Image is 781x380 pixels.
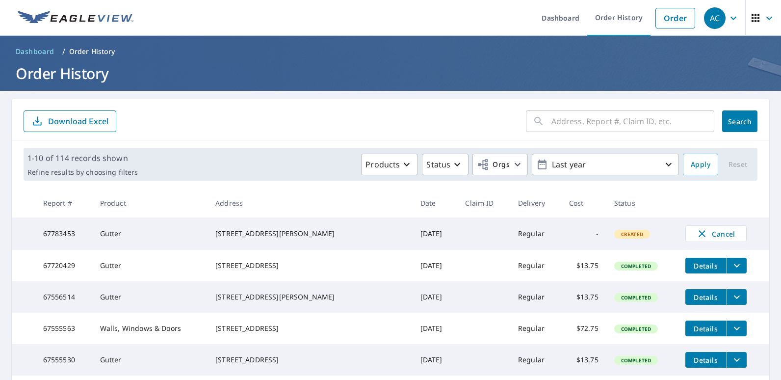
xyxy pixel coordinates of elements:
[48,116,108,127] p: Download Excel
[92,313,208,344] td: Walls, Windows & Doors
[561,344,606,376] td: $13.75
[413,217,458,250] td: [DATE]
[685,321,727,336] button: detailsBtn-67555563
[727,352,747,368] button: filesDropdownBtn-67555530
[35,250,92,281] td: 67720429
[18,11,133,26] img: EV Logo
[691,355,721,365] span: Details
[215,292,404,302] div: [STREET_ADDRESS][PERSON_NAME]
[727,289,747,305] button: filesDropdownBtn-67556514
[69,47,115,56] p: Order History
[615,231,649,238] span: Created
[696,228,736,240] span: Cancel
[561,189,606,217] th: Cost
[422,154,469,175] button: Status
[413,250,458,281] td: [DATE]
[365,159,400,170] p: Products
[722,110,757,132] button: Search
[683,154,718,175] button: Apply
[510,189,561,217] th: Delivery
[12,44,58,59] a: Dashboard
[685,258,727,273] button: detailsBtn-67720429
[35,217,92,250] td: 67783453
[215,324,404,333] div: [STREET_ADDRESS]
[730,117,750,126] span: Search
[561,281,606,313] td: $13.75
[92,250,208,281] td: Gutter
[215,261,404,271] div: [STREET_ADDRESS]
[413,281,458,313] td: [DATE]
[12,63,769,83] h1: Order History
[16,47,54,56] span: Dashboard
[691,159,710,171] span: Apply
[615,357,657,364] span: Completed
[685,289,727,305] button: detailsBtn-67556514
[510,217,561,250] td: Regular
[35,281,92,313] td: 67556514
[691,261,721,271] span: Details
[548,156,663,173] p: Last year
[12,44,769,59] nav: breadcrumb
[472,154,528,175] button: Orgs
[561,250,606,281] td: $13.75
[35,344,92,376] td: 67555530
[92,189,208,217] th: Product
[35,189,92,217] th: Report #
[532,154,679,175] button: Last year
[691,324,721,333] span: Details
[92,281,208,313] td: Gutter
[691,293,721,302] span: Details
[413,189,458,217] th: Date
[426,159,450,170] p: Status
[685,352,727,368] button: detailsBtn-67555530
[35,313,92,344] td: 67555563
[215,229,404,239] div: [STREET_ADDRESS][PERSON_NAME]
[655,8,695,28] a: Order
[606,189,677,217] th: Status
[457,189,510,217] th: Claim ID
[727,258,747,273] button: filesDropdownBtn-67720429
[561,217,606,250] td: -
[215,355,404,365] div: [STREET_ADDRESS]
[92,344,208,376] td: Gutter
[615,326,657,332] span: Completed
[92,217,208,250] td: Gutter
[704,7,726,29] div: AC
[685,225,747,242] button: Cancel
[615,263,657,270] span: Completed
[361,154,418,175] button: Products
[208,189,412,217] th: Address
[551,108,714,135] input: Address, Report #, Claim ID, etc.
[615,294,657,301] span: Completed
[413,344,458,376] td: [DATE]
[510,313,561,344] td: Regular
[62,46,65,57] li: /
[477,159,510,171] span: Orgs
[510,250,561,281] td: Regular
[510,344,561,376] td: Regular
[561,313,606,344] td: $72.75
[24,110,116,132] button: Download Excel
[27,168,138,177] p: Refine results by choosing filters
[510,281,561,313] td: Regular
[27,152,138,164] p: 1-10 of 114 records shown
[413,313,458,344] td: [DATE]
[727,321,747,336] button: filesDropdownBtn-67555563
